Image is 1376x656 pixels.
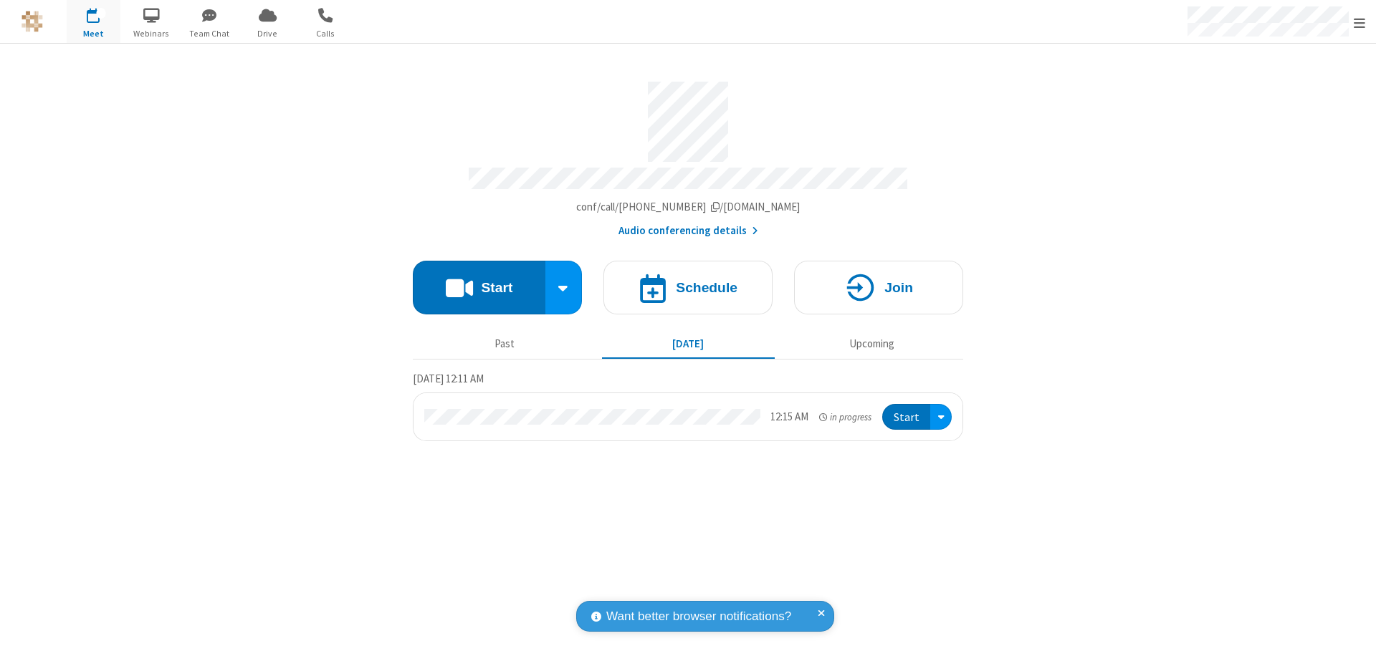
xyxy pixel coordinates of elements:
[576,200,801,213] span: Copy my meeting room link
[241,27,295,40] span: Drive
[882,404,930,430] button: Start
[602,330,775,357] button: [DATE]
[183,27,236,40] span: Team Chat
[413,71,963,239] section: Account details
[413,261,545,314] button: Start
[618,223,758,239] button: Audio conferencing details
[67,27,120,40] span: Meet
[413,372,484,385] span: [DATE] 12:11 AM
[299,27,353,40] span: Calls
[97,8,106,19] div: 1
[676,281,737,294] h4: Schedule
[481,281,512,294] h4: Start
[794,261,963,314] button: Join
[603,261,773,314] button: Schedule
[21,11,43,32] img: QA Selenium DO NOT DELETE OR CHANGE
[884,281,913,294] h4: Join
[785,330,958,357] button: Upcoming
[413,370,963,442] section: Today's Meetings
[576,199,801,216] button: Copy my meeting room linkCopy my meeting room link
[930,404,952,430] div: Open menu
[545,261,583,314] div: Start conference options
[125,27,178,40] span: Webinars
[819,410,871,424] em: in progress
[770,409,808,425] div: 12:15 AM
[606,607,791,626] span: Want better browser notifications?
[419,330,591,357] button: Past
